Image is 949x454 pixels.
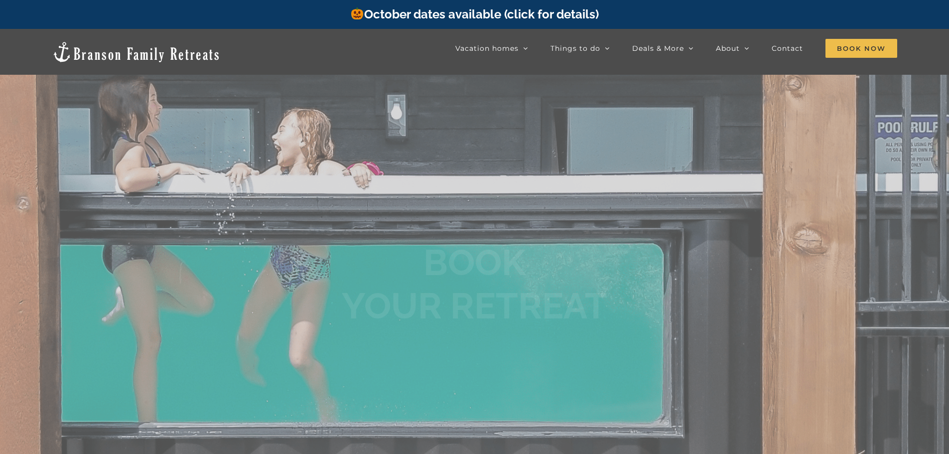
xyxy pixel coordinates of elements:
span: Vacation homes [455,45,519,52]
img: Branson Family Retreats Logo [52,41,221,63]
a: Contact [772,38,803,58]
span: Deals & More [632,45,684,52]
a: Vacation homes [455,38,528,58]
a: October dates available (click for details) [350,7,598,21]
a: Deals & More [632,38,693,58]
nav: Main Menu [455,38,897,58]
span: About [716,45,740,52]
span: Contact [772,45,803,52]
a: Things to do [550,38,610,58]
span: Book Now [825,39,897,58]
a: Book Now [825,38,897,58]
b: BOOK YOUR RETREAT [342,241,607,326]
span: Things to do [550,45,600,52]
img: 🎃 [351,7,363,19]
a: About [716,38,749,58]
